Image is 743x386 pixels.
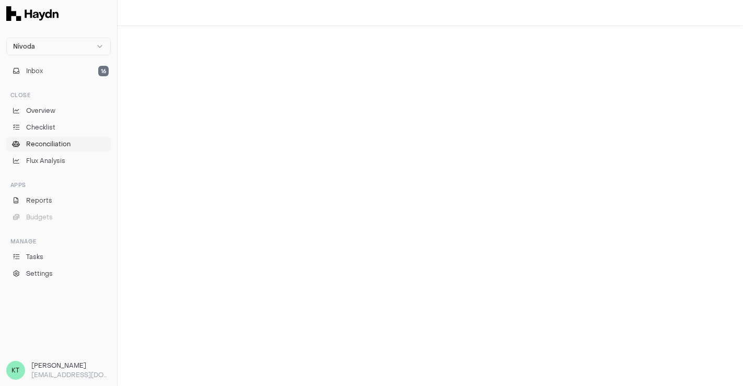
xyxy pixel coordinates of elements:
a: Tasks [6,250,111,264]
button: Nivoda [6,38,111,55]
span: KT [6,361,25,380]
button: Inbox16 [6,64,111,78]
h3: [PERSON_NAME] [31,361,111,370]
a: Flux Analysis [6,154,111,168]
span: Tasks [26,252,43,262]
a: Reconciliation [6,137,111,151]
a: Settings [6,266,111,281]
a: Checklist [6,120,111,135]
span: Reconciliation [26,139,71,149]
span: Nivoda [13,42,35,51]
span: Budgets [26,213,53,222]
a: Overview [6,103,111,118]
div: Close [6,87,111,103]
span: Checklist [26,123,55,132]
div: Manage [6,233,111,250]
span: Settings [26,269,53,278]
span: Flux Analysis [26,156,65,166]
img: Haydn Logo [6,6,59,21]
span: Reports [26,196,52,205]
button: Budgets [6,210,111,225]
p: [EMAIL_ADDRESS][DOMAIN_NAME] [31,370,111,380]
div: Apps [6,177,111,193]
span: Overview [26,106,55,115]
span: Inbox [26,66,43,76]
a: Reports [6,193,111,208]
